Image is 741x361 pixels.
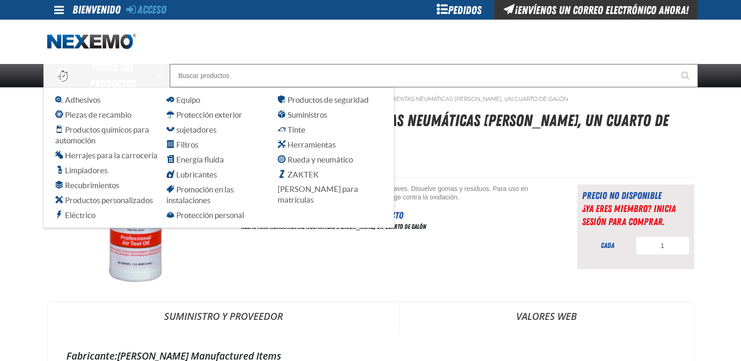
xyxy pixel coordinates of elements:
[65,181,119,190] font: Recubrimientos
[288,170,319,179] font: ZAKTEK
[288,95,369,104] font: Productos de seguridad
[288,110,327,119] font: Suministros
[176,95,200,104] font: Equipo
[55,125,149,145] font: Productos químicos para automoción
[448,4,482,17] font: Pedidos
[170,64,698,87] input: Buscar
[164,310,283,323] font: Suministro y proveedor
[137,3,166,16] font: Acceso
[176,170,217,179] font: Lubricantes
[176,110,242,119] font: Protección exterior
[176,155,224,164] font: Energía fluida
[288,125,305,134] font: Tinte
[65,196,153,205] font: Productos personalizados
[90,61,136,91] font: Todos los productos
[515,4,689,17] font: ¡Envíenos un correo electrónico ahora!
[176,125,216,134] font: sujetadores
[241,111,669,155] font: Aceite para herramientas neumáticas [PERSON_NAME], un cuarto de galón
[582,190,662,201] font: Precio no disponible
[154,64,170,87] button: Abrir todas las páginas de productos
[72,3,121,16] font: Bienvenido
[636,236,690,255] input: Cantidad de producto
[241,210,403,221] font: Información y características del producto
[333,95,568,103] a: Aceite para herramientas neumáticas [PERSON_NAME], un cuarto de galón
[176,140,198,149] font: Filtros
[166,185,234,205] font: Promoción en las instalaciones
[176,211,244,219] font: Protección personal
[65,110,131,119] font: Piezas de recambio
[65,166,108,175] font: Limpiadores
[675,64,698,87] button: Empezar a buscar
[288,155,353,164] font: Rueda y neumático
[65,211,95,219] font: Eléctrico
[582,203,676,227] a: ¿Ya eres miembro? Inicia sesión para comprar.
[65,95,101,104] font: Adhesivos
[126,3,166,16] a: Acceso
[288,140,336,149] font: Herramientas
[47,34,136,50] img: Logotipo de Nexemo
[47,34,136,50] a: Hogar
[601,241,614,250] font: cada
[65,151,158,160] font: Herrajes para la carrocería
[278,184,358,204] font: [PERSON_NAME] para matrículas
[516,310,577,323] font: Valores web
